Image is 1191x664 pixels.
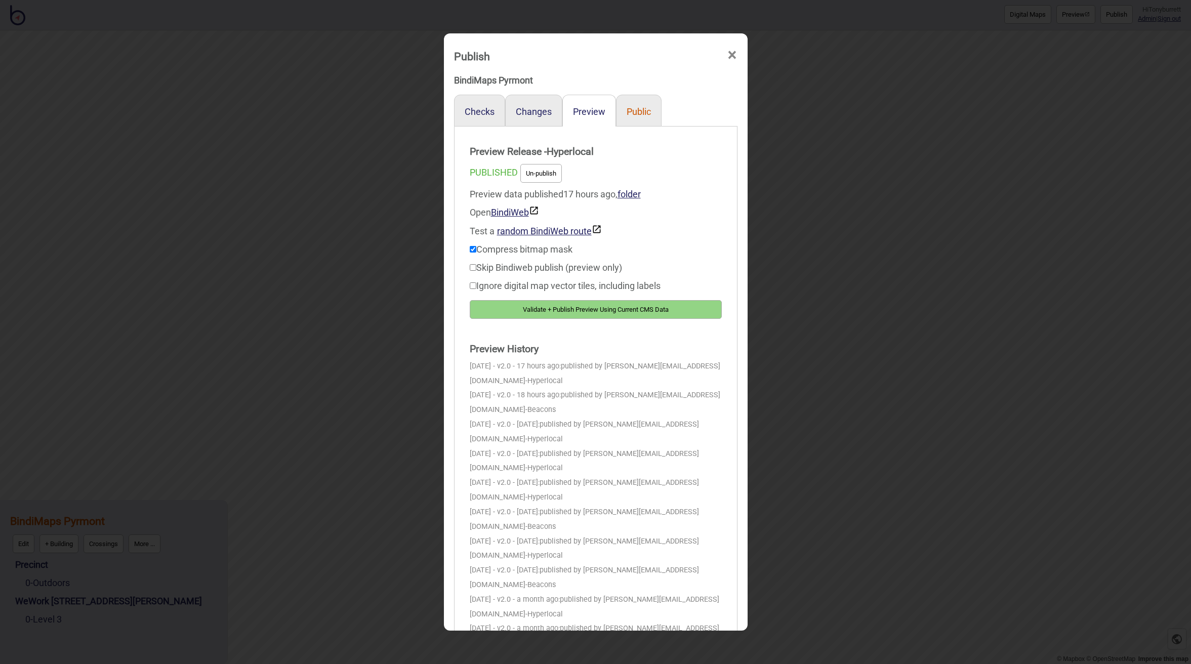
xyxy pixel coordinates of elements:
label: Compress bitmap mask [470,244,572,255]
div: BindiMaps Pyrmont [454,71,737,90]
button: Changes [516,106,552,117]
div: [DATE] - v2.0 - [DATE]: [470,476,722,505]
span: PUBLISHED [470,167,518,178]
span: published by [PERSON_NAME][EMAIL_ADDRESS][DOMAIN_NAME] [470,595,719,618]
div: Publish [454,46,490,67]
a: BindiWeb [491,207,539,218]
span: published by [PERSON_NAME][EMAIL_ADDRESS][DOMAIN_NAME] [470,508,699,531]
label: Skip Bindiweb publish (preview only) [470,262,622,273]
div: [DATE] - v2.0 - [DATE]: [470,505,722,534]
span: × [727,38,737,72]
div: [DATE] - v2.0 - a month ago: [470,593,722,622]
span: published by [PERSON_NAME][EMAIL_ADDRESS][DOMAIN_NAME] [470,420,699,443]
div: [DATE] - v2.0 - [DATE]: [470,534,722,564]
div: Preview data published 17 hours ago [470,185,722,240]
strong: Preview History [470,339,722,359]
a: folder [618,189,641,199]
span: - Hyperlocal [525,610,563,618]
div: [DATE] - v2.0 - 17 hours ago: [470,359,722,389]
span: - Hyperlocal [525,435,563,443]
div: [DATE] - v2.0 - [DATE]: [470,563,722,593]
button: Validate + Publish Preview Using Current CMS Data [470,300,722,319]
span: published by [PERSON_NAME][EMAIL_ADDRESS][DOMAIN_NAME] [470,478,699,502]
span: published by [PERSON_NAME][EMAIL_ADDRESS][DOMAIN_NAME] [470,537,699,560]
span: - Hyperlocal [525,551,563,560]
div: [DATE] - v2.0 - 18 hours ago: [470,388,722,418]
input: Ignore digital map vector tiles, including labels [470,282,476,289]
span: published by [PERSON_NAME][EMAIL_ADDRESS][DOMAIN_NAME] [470,566,699,589]
button: Preview [573,106,605,117]
div: Test a [470,222,722,240]
span: - Beacons [525,522,556,531]
button: random BindiWeb route [497,224,602,236]
div: [DATE] - v2.0 - [DATE]: [470,447,722,476]
img: preview [529,205,539,216]
span: - Hyperlocal [525,464,563,472]
button: Public [627,106,651,117]
span: - Hyperlocal [525,377,563,385]
div: [DATE] - v2.0 - [DATE]: [470,418,722,447]
span: - Beacons [525,580,556,589]
span: published by [PERSON_NAME][EMAIL_ADDRESS][DOMAIN_NAME] [470,391,720,414]
label: Ignore digital map vector tiles, including labels [470,280,661,291]
div: [DATE] - v2.0 - a month ago: [470,621,722,651]
div: Open [470,203,722,222]
img: preview [592,224,602,234]
input: Skip Bindiweb publish (preview only) [470,264,476,271]
button: Checks [465,106,495,117]
span: - Beacons [525,405,556,414]
span: published by [PERSON_NAME][EMAIL_ADDRESS][DOMAIN_NAME] [470,624,719,647]
strong: Preview Release - Hyperlocal [470,142,722,162]
span: - Hyperlocal [525,493,563,502]
span: published by [PERSON_NAME][EMAIL_ADDRESS][DOMAIN_NAME] [470,449,699,473]
input: Compress bitmap mask [470,246,476,253]
span: published by [PERSON_NAME][EMAIL_ADDRESS][DOMAIN_NAME] [470,362,720,385]
span: , [615,189,641,199]
button: Un-publish [520,164,562,183]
